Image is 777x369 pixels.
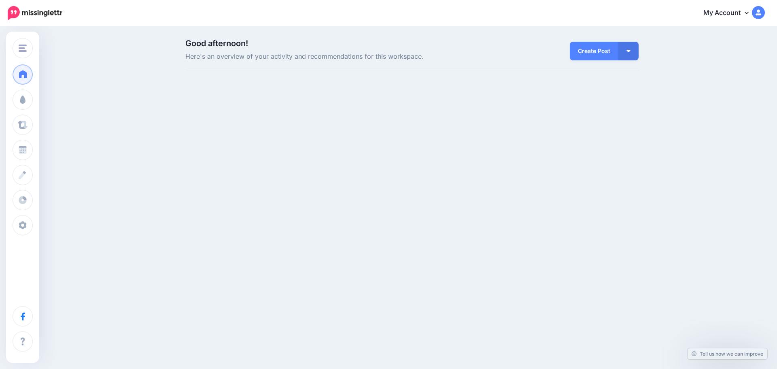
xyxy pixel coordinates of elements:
a: My Account [695,3,765,23]
img: menu.png [19,45,27,52]
span: Here's an overview of your activity and recommendations for this workspace. [185,51,484,62]
a: Create Post [570,42,618,60]
img: Missinglettr [8,6,62,20]
img: arrow-down-white.png [626,50,631,52]
span: Good afternoon! [185,38,248,48]
a: Tell us how we can improve [688,348,767,359]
